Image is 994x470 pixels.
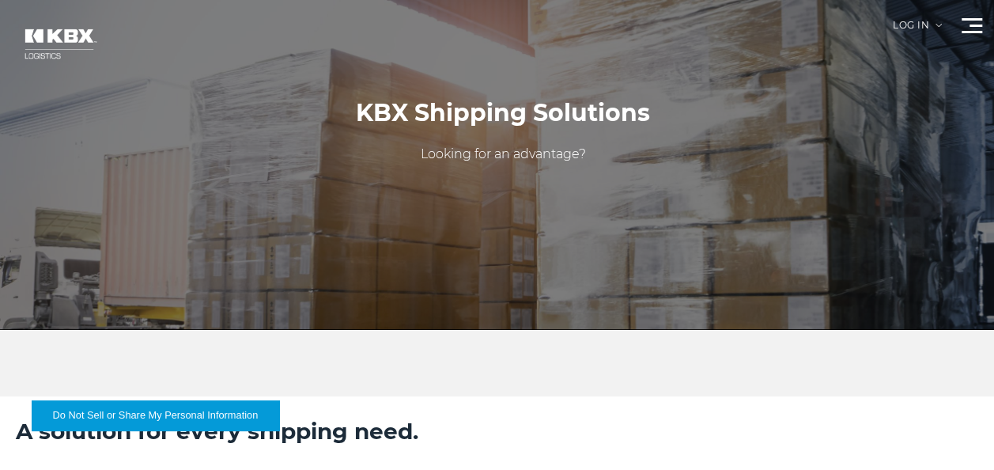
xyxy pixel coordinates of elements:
[12,16,107,72] img: kbx logo
[356,97,650,129] h1: KBX Shipping Solutions
[32,400,279,430] button: Do Not Sell or Share My Personal Information
[893,21,942,42] div: Log in
[16,416,978,446] h2: A solution for every shipping need.
[935,24,942,27] img: arrow
[356,145,650,164] p: Looking for an advantage?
